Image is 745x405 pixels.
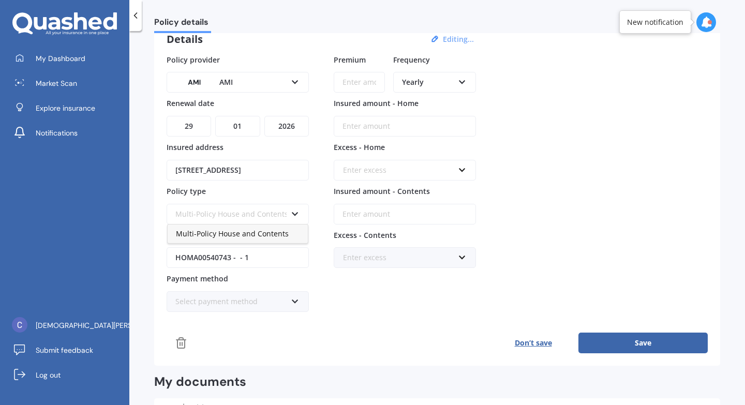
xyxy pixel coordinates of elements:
[627,17,683,27] div: New notification
[334,230,396,239] span: Excess - Contents
[12,317,27,333] img: ACg8ocL-pw7k4HqfKikNJSAwHcgK9KRkmAUKB01jidPwpDtoj6Gphg=s96-c
[167,160,309,181] input: Enter address
[334,204,476,224] input: Enter amount
[8,98,129,118] a: Explore insurance
[167,98,214,108] span: Renewal date
[334,186,430,196] span: Insured amount - Contents
[175,296,287,307] div: Select payment method
[440,35,477,44] button: Editing...
[334,54,366,64] span: Premium
[36,128,78,138] span: Notifications
[8,48,129,69] a: My Dashboard
[402,77,454,88] div: Yearly
[8,73,129,94] a: Market Scan
[154,17,211,31] span: Policy details
[8,123,129,143] a: Notifications
[167,186,206,196] span: Policy type
[8,340,129,361] a: Submit feedback
[36,103,95,113] span: Explore insurance
[393,54,430,64] span: Frequency
[343,252,454,263] div: Enter excess
[175,75,214,89] img: AMI-text-1.webp
[167,142,224,152] span: Insured address
[154,374,246,390] h2: My documents
[578,333,708,353] button: Save
[334,98,419,108] span: Insured amount - Home
[175,77,287,88] div: AMI
[334,72,385,93] input: Enter amount
[167,247,309,268] input: Enter policy number
[167,274,228,283] span: Payment method
[36,345,93,355] span: Submit feedback
[167,54,220,64] span: Policy provider
[36,78,77,88] span: Market Scan
[36,320,170,331] span: [DEMOGRAPHIC_DATA][PERSON_NAME]
[176,229,289,238] span: Multi-Policy House and Contents
[167,230,218,239] span: Policy number
[343,164,454,176] div: Enter excess
[36,53,85,64] span: My Dashboard
[175,208,287,220] div: Multi-Policy House and Contents
[36,370,61,380] span: Log out
[8,365,129,385] a: Log out
[167,33,203,46] h3: Details
[488,333,578,353] button: Don’t save
[8,315,129,336] a: [DEMOGRAPHIC_DATA][PERSON_NAME]
[334,142,385,152] span: Excess - Home
[334,116,476,137] input: Enter amount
